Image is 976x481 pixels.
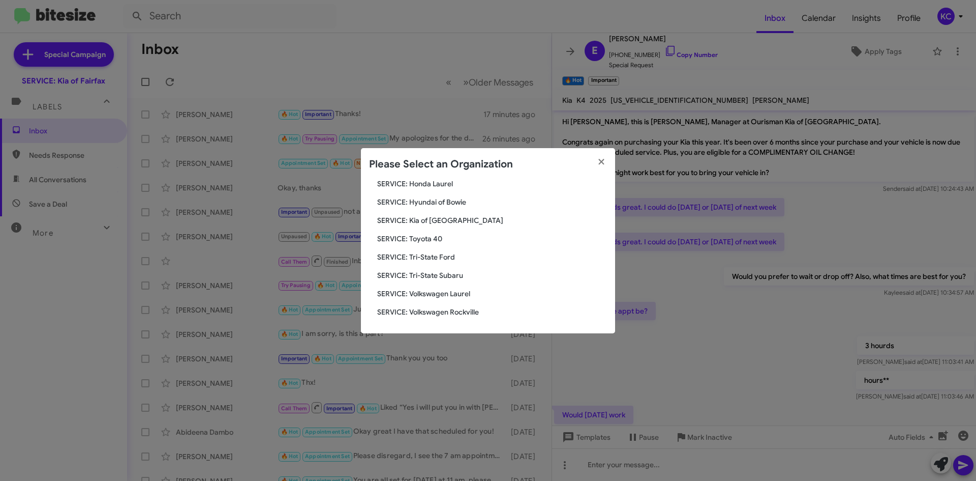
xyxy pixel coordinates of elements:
[377,270,607,280] span: SERVICE: Tri-State Subaru
[377,234,607,244] span: SERVICE: Toyota 40
[377,179,607,189] span: SERVICE: Honda Laurel
[377,307,607,317] span: SERVICE: Volkswagen Rockville
[377,252,607,262] span: SERVICE: Tri-State Ford
[369,156,513,173] h2: Please Select an Organization
[377,197,607,207] span: SERVICE: Hyundai of Bowie
[377,289,607,299] span: SERVICE: Volkswagen Laurel
[377,215,607,225] span: SERVICE: Kia of [GEOGRAPHIC_DATA]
